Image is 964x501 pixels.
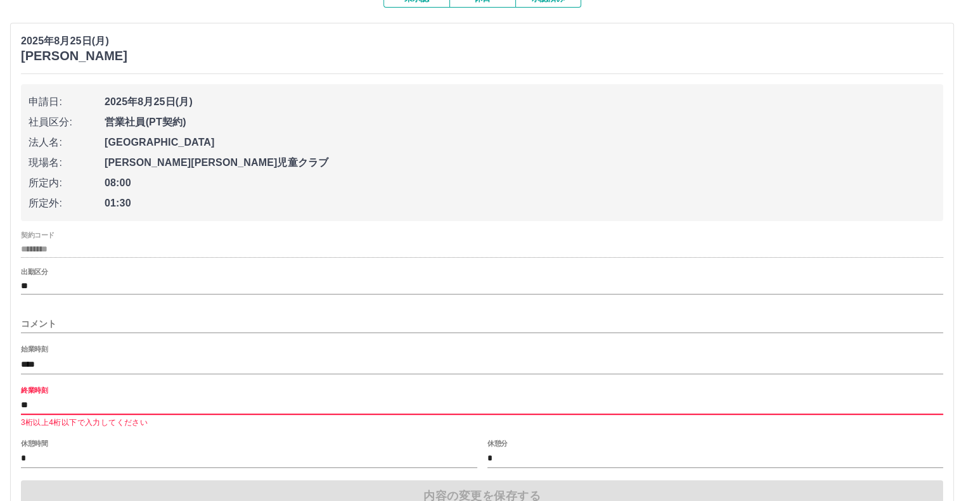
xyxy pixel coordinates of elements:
[21,417,943,429] p: 3桁以上4桁以下で入力してください
[21,267,48,277] label: 出勤区分
[105,115,935,130] span: 営業社員(PT契約)
[29,175,105,191] span: 所定内:
[29,135,105,150] span: 法人名:
[21,438,48,448] label: 休憩時間
[29,115,105,130] span: 社員区分:
[21,385,48,395] label: 終業時刻
[487,438,508,448] label: 休憩分
[29,94,105,110] span: 申請日:
[21,345,48,354] label: 始業時刻
[105,155,935,170] span: [PERSON_NAME][PERSON_NAME]児童クラブ
[105,94,935,110] span: 2025年8月25日(月)
[105,196,935,211] span: 01:30
[21,34,127,49] p: 2025年8月25日(月)
[29,155,105,170] span: 現場名:
[105,135,935,150] span: [GEOGRAPHIC_DATA]
[21,49,127,63] h3: [PERSON_NAME]
[21,231,55,240] label: 契約コード
[105,175,935,191] span: 08:00
[29,196,105,211] span: 所定外:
